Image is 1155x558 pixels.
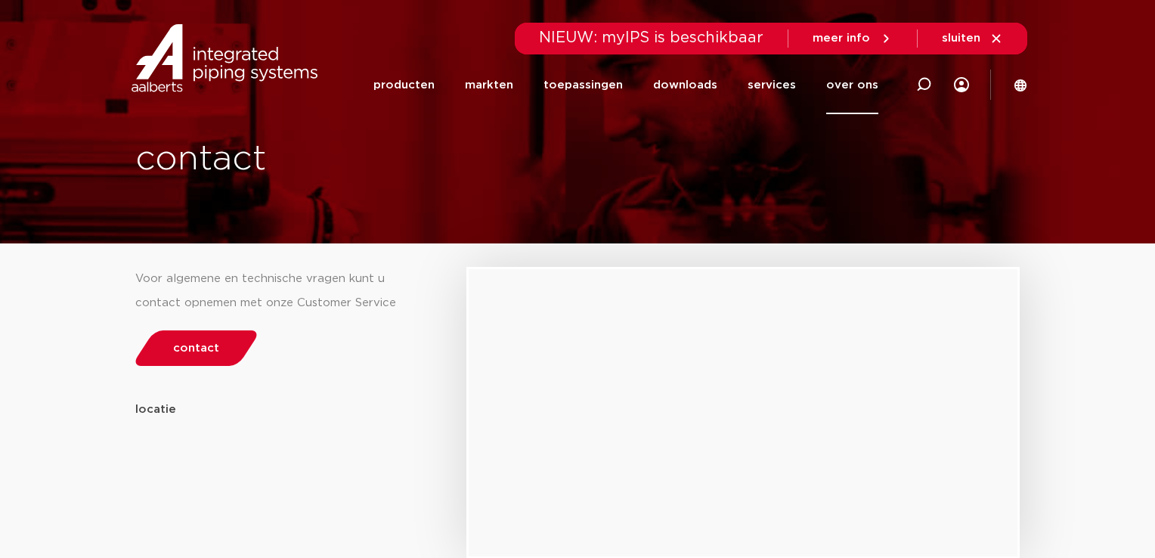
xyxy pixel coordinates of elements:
a: markten [465,56,513,114]
a: contact [132,330,262,366]
a: meer info [813,32,893,45]
h1: contact [135,135,633,184]
strong: locatie [135,404,176,415]
span: sluiten [942,33,980,44]
nav: Menu [373,56,878,114]
a: services [748,56,796,114]
span: contact [173,343,219,354]
div: Voor algemene en technische vragen kunt u contact opnemen met onze Customer Service [135,267,421,315]
a: over ons [826,56,878,114]
div: my IPS [954,54,969,115]
span: meer info [813,33,870,44]
a: producten [373,56,435,114]
a: toepassingen [543,56,623,114]
a: downloads [653,56,717,114]
a: sluiten [942,32,1003,45]
span: NIEUW: myIPS is beschikbaar [539,30,763,45]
